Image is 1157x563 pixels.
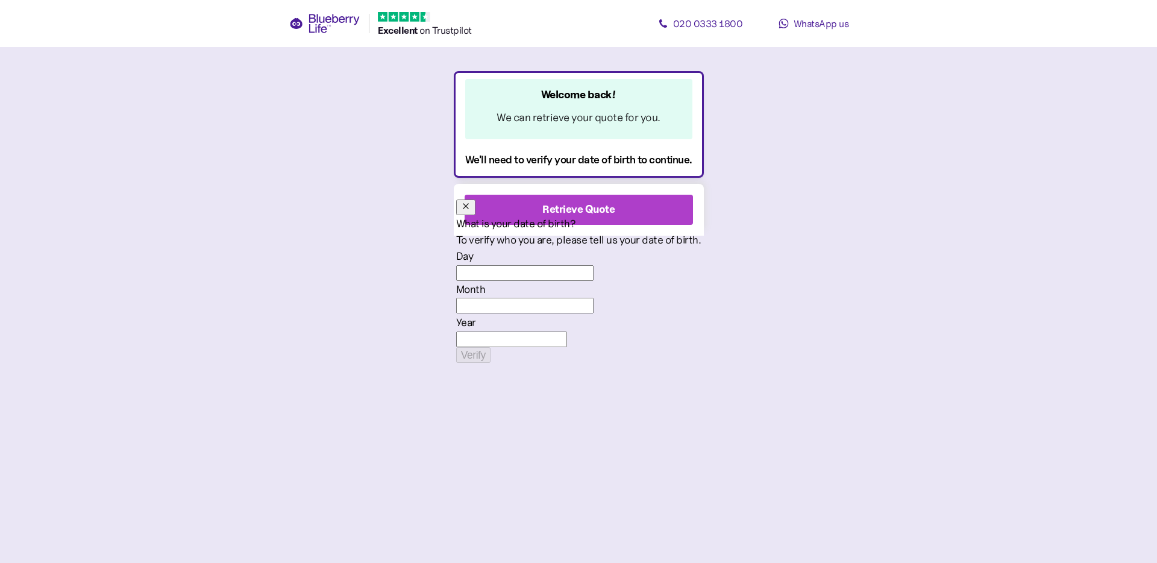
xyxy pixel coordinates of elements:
[487,109,671,126] div: We can retrieve your quote for you.
[419,24,472,36] span: on Trustpilot
[673,17,743,30] span: 020 0333 1800
[487,86,671,103] div: Welcome back!
[465,151,692,168] div: We'll need to verify your date of birth to continue.
[542,201,615,218] div: Retrieve Quote
[378,24,419,36] span: Excellent ️
[794,17,849,30] span: WhatsApp us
